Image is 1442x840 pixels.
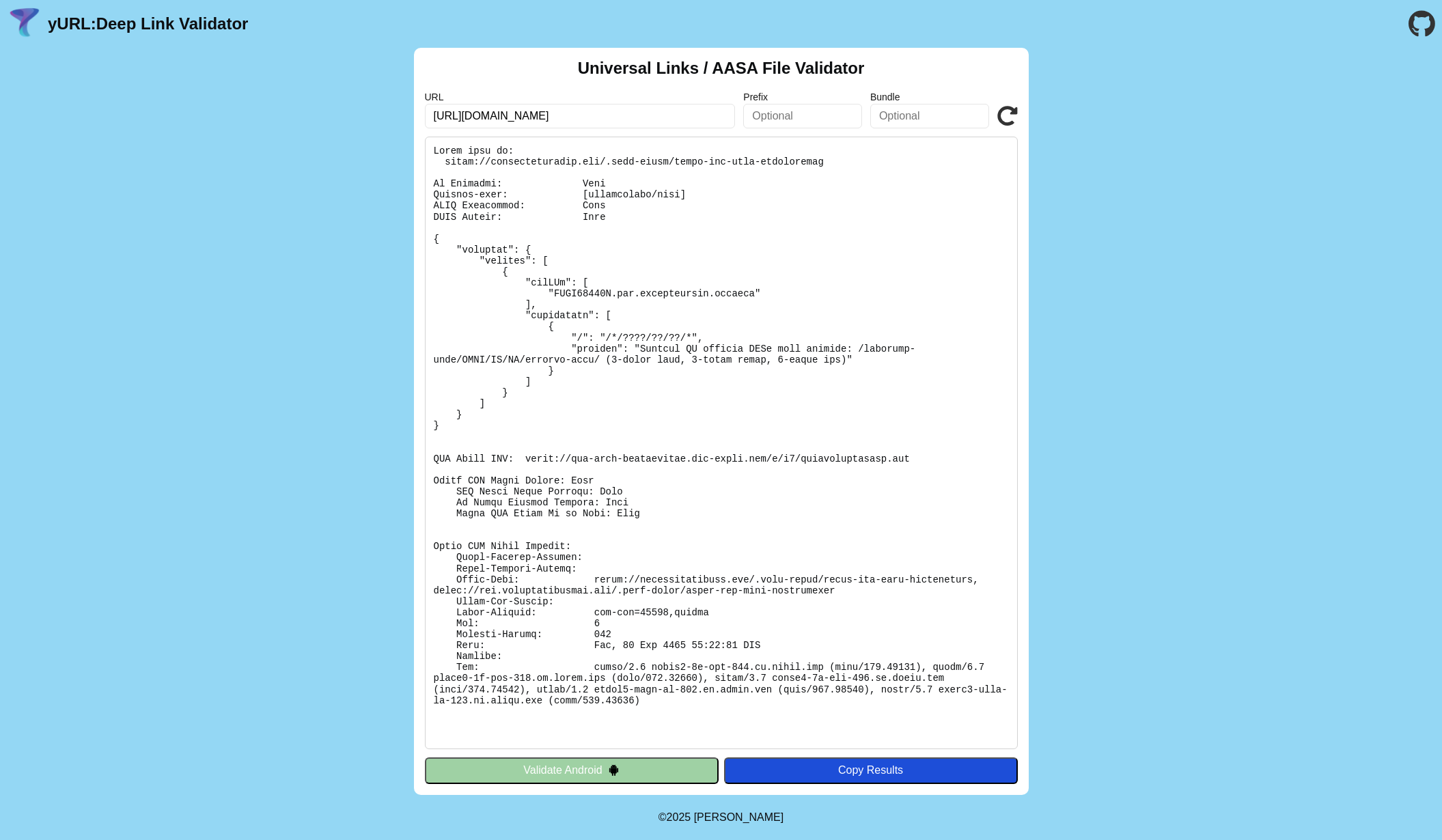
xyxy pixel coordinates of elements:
[870,92,989,102] label: Bundle
[870,104,989,128] input: Optional
[724,757,1018,783] button: Copy Results
[731,764,1011,776] div: Copy Results
[7,6,42,42] img: yURL Logo
[425,757,719,783] button: Validate Android
[425,92,736,102] label: URL
[667,811,691,823] span: 2025
[743,92,862,102] label: Prefix
[743,104,862,128] input: Optional
[658,795,784,840] footer: ©
[425,137,1018,749] pre: Lorem ipsu do: sitam://consecteturadip.eli/.sedd-eiusm/tempo-inc-utla-etdoloremag Al Enimadmi: Ve...
[425,104,736,128] input: Required
[578,59,865,78] h2: Universal Links / AASA File Validator
[48,14,248,33] a: yURL:Deep Link Validator
[608,764,620,776] img: droidIcon.svg
[694,811,784,823] a: Michael Ibragimchayev's Personal Site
